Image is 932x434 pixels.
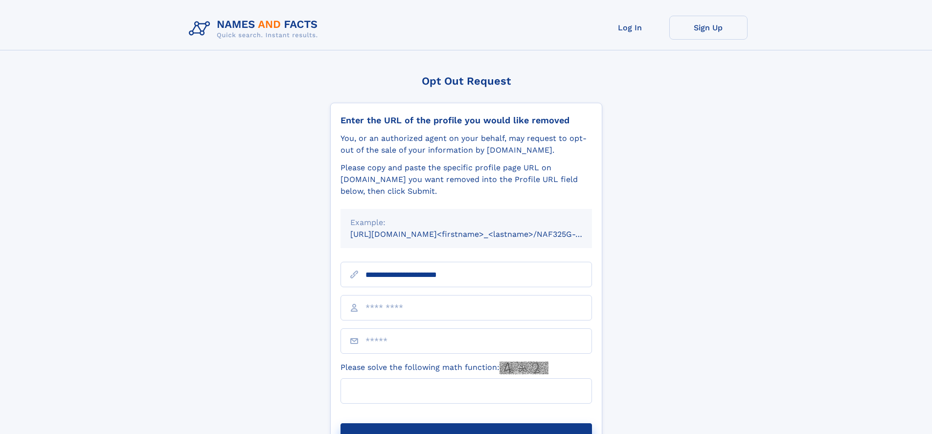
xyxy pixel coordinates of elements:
div: Enter the URL of the profile you would like removed [341,115,592,126]
div: You, or an authorized agent on your behalf, may request to opt-out of the sale of your informatio... [341,133,592,156]
div: Please copy and paste the specific profile page URL on [DOMAIN_NAME] you want removed into the Pr... [341,162,592,197]
div: Opt Out Request [330,75,602,87]
a: Sign Up [669,16,748,40]
a: Log In [591,16,669,40]
label: Please solve the following math function: [341,362,548,374]
img: Logo Names and Facts [185,16,326,42]
small: [URL][DOMAIN_NAME]<firstname>_<lastname>/NAF325G-xxxxxxxx [350,229,611,239]
div: Example: [350,217,582,228]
